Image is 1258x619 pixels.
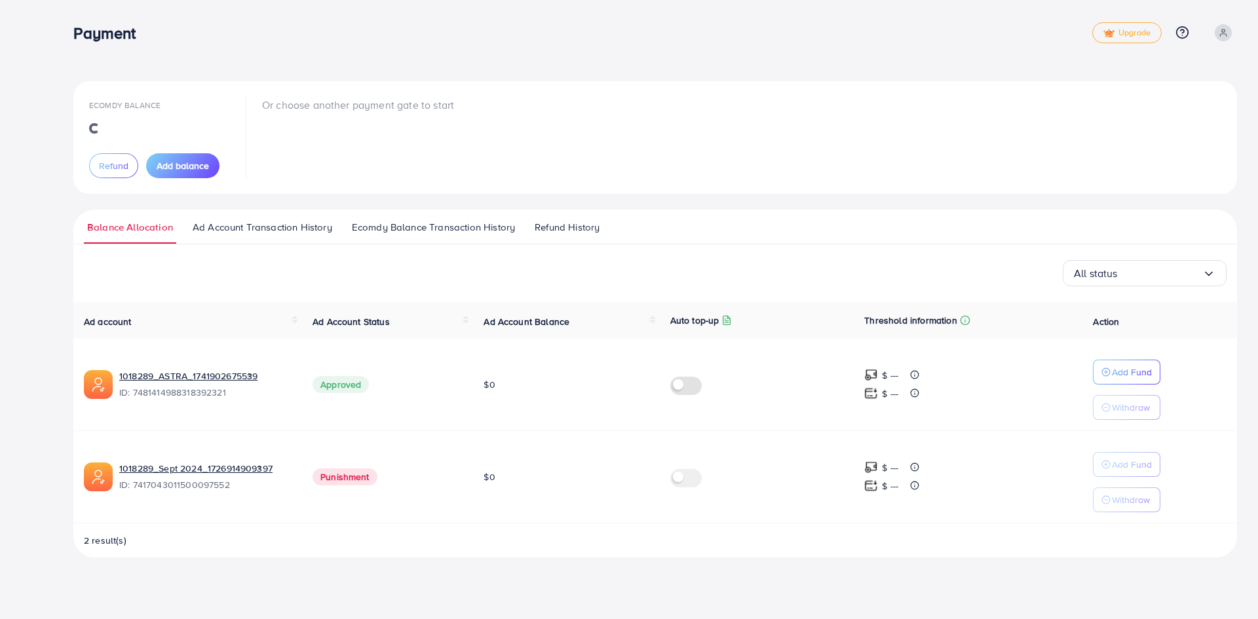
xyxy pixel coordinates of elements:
[1093,487,1160,512] button: Withdraw
[1103,29,1115,38] img: tick
[313,376,369,393] span: Approved
[484,470,495,483] span: $0
[670,312,719,328] p: Auto top-up
[864,460,878,474] img: top-up amount
[1112,400,1150,415] p: Withdraw
[262,97,454,113] p: Or choose another payment gate to start
[84,315,132,328] span: Ad account
[1118,263,1202,284] input: Search for option
[535,220,600,234] span: Refund History
[1063,260,1227,286] div: Search for option
[864,479,878,493] img: top-up amount
[99,159,128,172] span: Refund
[864,368,878,382] img: top-up amount
[84,462,113,491] img: ic-ads-acc.e4c84228.svg
[1093,315,1119,328] span: Action
[484,315,569,328] span: Ad Account Balance
[1093,452,1160,477] button: Add Fund
[1093,395,1160,420] button: Withdraw
[882,478,898,494] p: $ ---
[352,220,515,234] span: Ecomdy Balance Transaction History
[313,315,390,328] span: Ad Account Status
[119,478,292,491] span: ID: 7417043011500097552
[73,24,146,43] h3: Payment
[882,460,898,476] p: $ ---
[119,386,292,399] span: ID: 7481414988318392321
[313,468,377,485] span: Punishment
[146,153,219,178] button: Add balance
[864,312,957,328] p: Threshold information
[84,534,126,547] span: 2 result(s)
[119,369,292,400] div: <span class='underline'>1018289_ASTRA_1741902675539</span></br>7481414988318392321
[157,159,209,172] span: Add balance
[1074,263,1118,284] span: All status
[1112,364,1152,380] p: Add Fund
[193,220,332,234] span: Ad Account Transaction History
[89,100,161,111] span: Ecomdy Balance
[882,386,898,402] p: $ ---
[1112,457,1152,472] p: Add Fund
[87,220,173,234] span: Balance Allocation
[864,386,878,400] img: top-up amount
[119,462,292,475] a: 1018289_Sept 2024_1726914909397
[119,369,292,383] a: 1018289_ASTRA_1741902675539
[1112,492,1150,508] p: Withdraw
[84,370,113,399] img: ic-ads-acc.e4c84228.svg
[484,378,495,391] span: $0
[1093,360,1160,385] button: Add Fund
[89,153,138,178] button: Refund
[1092,22,1162,43] a: tickUpgrade
[882,367,898,383] p: $ ---
[1103,28,1151,38] span: Upgrade
[119,462,292,492] div: <span class='underline'>1018289_Sept 2024_1726914909397</span></br>7417043011500097552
